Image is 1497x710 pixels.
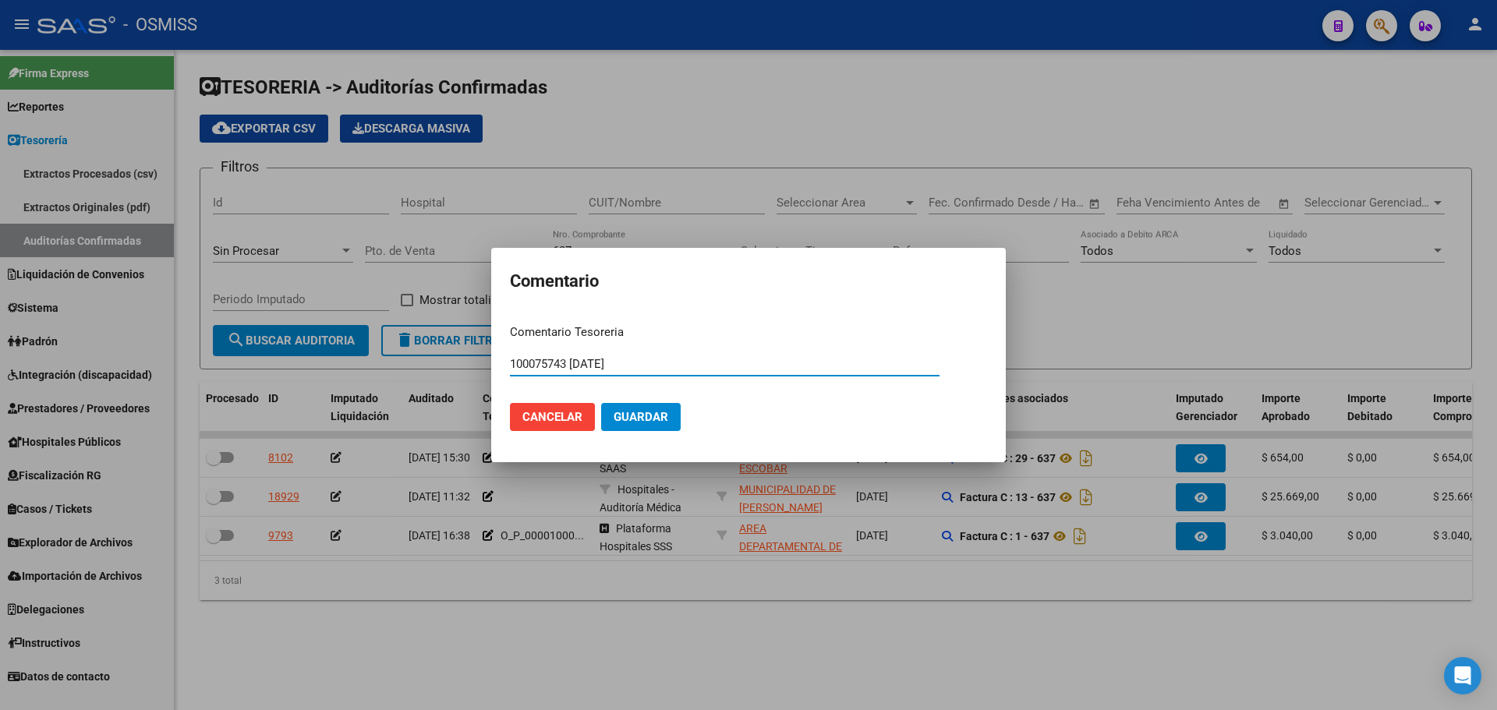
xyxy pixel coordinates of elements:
[1444,657,1481,694] div: Open Intercom Messenger
[614,410,668,424] span: Guardar
[522,410,582,424] span: Cancelar
[510,403,595,431] button: Cancelar
[510,267,987,296] h2: Comentario
[601,403,681,431] button: Guardar
[510,323,987,341] p: Comentario Tesoreria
